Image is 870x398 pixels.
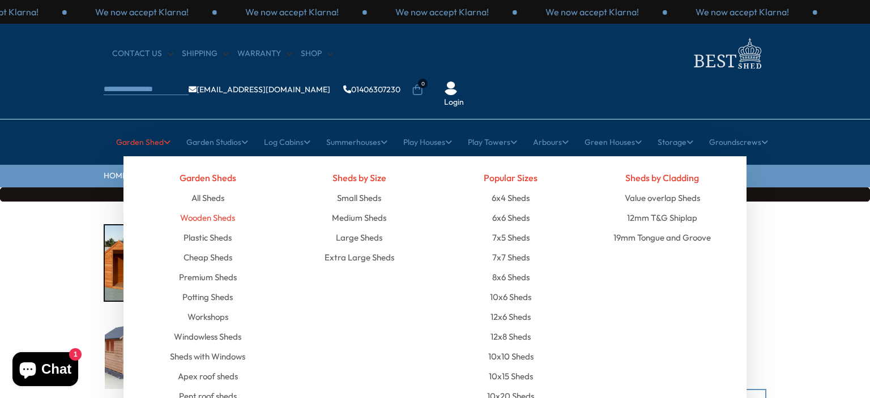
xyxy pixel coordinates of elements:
a: Green Houses [585,128,642,156]
a: Wooden Sheds [180,208,235,228]
div: 3 / 3 [667,6,817,18]
a: Garden Shed [116,128,170,156]
h4: Sheds by Size [292,168,427,188]
a: 12mm T&G Shiplap [627,208,697,228]
a: Play Towers [468,128,517,156]
a: Medium Sheds [332,208,386,228]
a: HOME [104,170,127,182]
a: 12x8 Sheds [491,327,531,346]
div: 3 / 3 [217,6,367,18]
div: 2 / 3 [67,6,217,18]
a: Potting Sheds [182,287,233,307]
a: Log Cabins [264,128,310,156]
img: Overlap8x6SDValueWITHWINDOW_THUMB_6e051e9e-2b44-4ae2-8e9c-643aaf2f8f21_200x200.jpg [105,314,159,390]
a: Cheap Sheds [184,247,232,267]
img: User Icon [444,82,458,95]
a: Large Sheds [336,228,382,247]
a: 7x5 Sheds [492,228,530,247]
a: 8x6 Sheds [492,267,530,287]
img: Overlap8x6SDValuewithWindow5060490134437OVW0806DOL-1AA6_200x200.jpg [105,225,159,301]
a: Plastic Sheds [184,228,232,247]
inbox-online-store-chat: Shopify online store chat [9,352,82,389]
a: 10x10 Sheds [488,346,534,366]
a: Summerhouses [326,128,387,156]
a: Extra Large Sheds [325,247,394,267]
p: We now accept Klarna! [95,6,189,18]
a: 10x15 Sheds [489,366,533,386]
img: logo [687,35,766,72]
p: We now accept Klarna! [696,6,789,18]
a: [EMAIL_ADDRESS][DOMAIN_NAME] [189,85,330,93]
div: 2 / 3 [517,6,667,18]
a: Premium Sheds [179,267,237,287]
a: 6x4 Sheds [492,188,530,208]
a: Groundscrews [709,128,768,156]
a: Workshops [187,307,228,327]
a: Garden Studios [186,128,248,156]
a: Shipping [182,48,229,59]
a: 01406307230 [343,85,400,93]
a: Apex roof sheds [178,366,238,386]
a: Warranty [237,48,292,59]
a: 12x6 Sheds [491,307,531,327]
a: 6x6 Sheds [492,208,530,228]
a: 10x6 Sheds [490,287,531,307]
a: All Sheds [191,188,224,208]
a: Small Sheds [337,188,381,208]
a: Arbours [533,128,569,156]
h4: Garden Sheds [140,168,275,188]
div: 1 / 12 [104,224,160,302]
p: We now accept Klarna! [545,6,639,18]
a: Windowless Sheds [174,327,241,346]
a: 19mm Tongue and Groove [613,228,711,247]
a: Value overlap Sheds [625,188,700,208]
a: Play Houses [403,128,452,156]
div: 1 / 3 [367,6,517,18]
a: Sheds with Windows [170,346,245,366]
a: 7x7 Sheds [492,247,530,267]
h4: Sheds by Cladding [595,168,730,188]
a: Login [444,97,464,108]
p: We now accept Klarna! [245,6,339,18]
h4: Popular Sizes [443,168,578,188]
span: 0 [418,79,428,88]
p: We now accept Klarna! [395,6,489,18]
a: Storage [658,128,693,156]
a: Shop [301,48,333,59]
a: 0 [412,84,423,96]
a: CONTACT US [112,48,173,59]
div: 2 / 12 [104,313,160,391]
